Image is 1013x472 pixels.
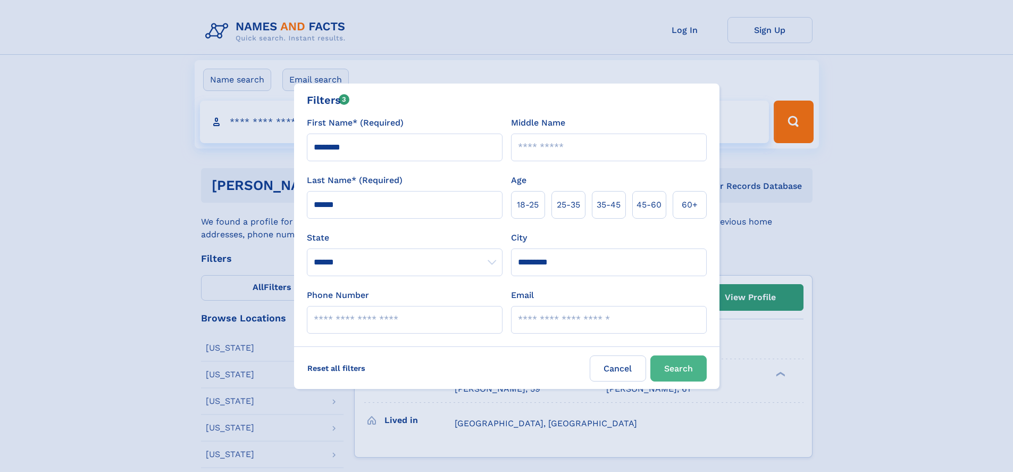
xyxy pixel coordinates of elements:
label: Reset all filters [300,355,372,381]
label: Cancel [590,355,646,382]
label: Age [511,174,526,187]
div: Filters [307,92,350,108]
span: 35‑45 [597,198,621,211]
span: 45‑60 [637,198,662,211]
label: Phone Number [307,289,369,302]
label: City [511,231,527,244]
label: First Name* (Required) [307,117,404,129]
span: 25‑35 [557,198,580,211]
button: Search [650,355,707,382]
label: Last Name* (Required) [307,174,403,187]
span: 18‑25 [517,198,539,211]
label: Middle Name [511,117,565,129]
span: 60+ [682,198,698,211]
label: Email [511,289,534,302]
label: State [307,231,503,244]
